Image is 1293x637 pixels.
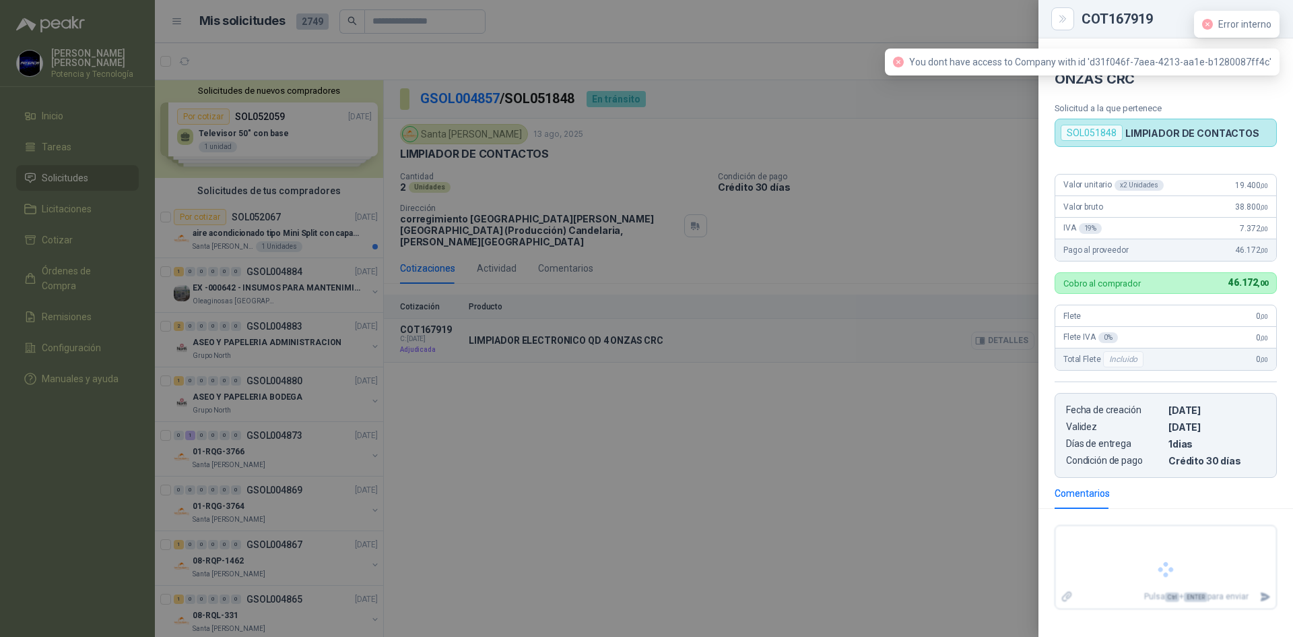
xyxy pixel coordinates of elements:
span: 46.172 [1228,277,1268,288]
span: close-circle [893,57,904,67]
span: ,00 [1257,279,1268,288]
div: SOL051848 [1061,125,1123,141]
span: ,00 [1260,204,1268,211]
p: Días de entrega [1066,438,1163,450]
p: 1 dias [1168,438,1265,450]
span: ,00 [1260,313,1268,320]
span: Pago al proveedor [1063,245,1129,255]
span: 0 [1256,355,1268,364]
span: Total Flete [1063,351,1146,367]
span: 19.400 [1235,181,1268,190]
span: 46.172 [1235,245,1268,255]
div: COT167919 [1082,12,1277,26]
span: 0 [1256,311,1268,321]
p: Crédito 30 días [1168,455,1265,466]
span: You dont have access to Company with id 'd31f046f-7aea-4213-aa1e-b1280087ff4c' [909,57,1271,67]
span: IVA [1063,223,1102,234]
div: x 2 Unidades [1115,180,1164,191]
button: Close [1055,11,1071,27]
p: Fecha de creación [1066,404,1163,416]
p: [DATE] [1168,421,1265,433]
p: [DATE] [1168,404,1265,416]
span: 7.372 [1240,224,1268,233]
p: Validez [1066,421,1163,433]
span: Flete [1063,311,1081,321]
span: close-circle [1202,19,1213,30]
p: Cobro al comprador [1063,279,1141,288]
span: Valor unitario [1063,180,1164,191]
div: Comentarios [1055,486,1110,501]
p: Solicitud a la que pertenece [1055,103,1277,113]
span: ,00 [1260,225,1268,233]
span: Valor bruto [1063,202,1102,212]
span: ,00 [1260,334,1268,342]
span: 0 [1256,333,1268,342]
span: Error interno [1218,19,1271,30]
span: ,00 [1260,247,1268,254]
div: 19 % [1079,223,1102,234]
p: Condición de pago [1066,455,1163,466]
div: 0 % [1098,332,1118,343]
span: ,00 [1260,182,1268,189]
span: Flete IVA [1063,332,1118,343]
span: ,00 [1260,356,1268,363]
div: Incluido [1103,351,1143,367]
span: 38.800 [1235,202,1268,212]
p: LIMPIADOR DE CONTACTOS [1125,127,1259,139]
